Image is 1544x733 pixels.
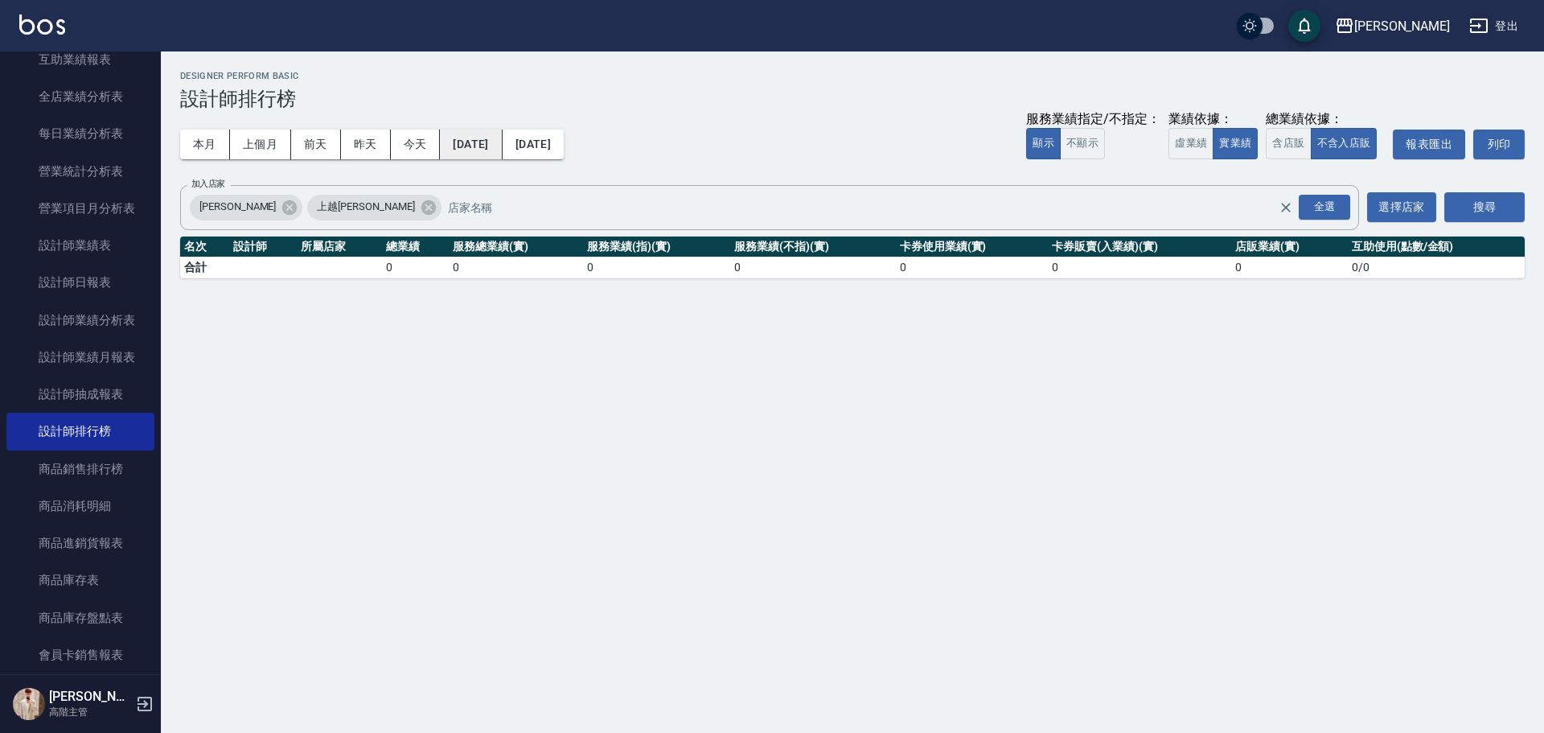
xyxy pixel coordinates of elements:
div: [PERSON_NAME] [190,195,302,220]
a: 商品進銷貨報表 [6,525,154,562]
a: 服務扣項明細表 [6,673,154,710]
span: 上越[PERSON_NAME] [307,199,424,215]
a: 每日業績分析表 [6,115,154,152]
td: 合計 [180,257,229,278]
th: 卡券使用業績(實) [896,237,1049,257]
th: 店販業績(實) [1231,237,1348,257]
label: 加入店家 [191,178,225,190]
img: Person [13,688,45,720]
p: 高階主管 [49,705,131,719]
a: 設計師日報表 [6,264,154,301]
a: 設計師排行榜 [6,413,154,450]
button: [PERSON_NAME] [1328,10,1456,43]
button: 登出 [1463,11,1525,41]
input: 店家名稱 [444,193,1307,221]
td: 0 [1048,257,1231,278]
button: 虛業績 [1168,128,1213,159]
button: 前天 [291,130,341,159]
button: 實業績 [1213,128,1258,159]
a: 營業項目月分析表 [6,190,154,227]
button: 搜尋 [1444,192,1525,222]
td: 0 / 0 [1348,257,1525,278]
button: Open [1296,191,1353,223]
a: 商品庫存盤點表 [6,599,154,636]
th: 卡券販賣(入業績)(實) [1048,237,1231,257]
div: 總業績依據： [1266,111,1385,128]
a: 商品消耗明細 [6,488,154,525]
td: 0 [382,257,450,278]
h3: 設計師排行榜 [180,88,1525,110]
a: 設計師業績分析表 [6,302,154,339]
h2: Designer Perform Basic [180,71,1525,81]
h5: [PERSON_NAME] [49,689,131,705]
div: 上越[PERSON_NAME] [307,195,441,220]
button: 今天 [391,130,441,159]
th: 服務總業績(實) [449,237,583,257]
button: 本月 [180,130,230,159]
th: 所屬店家 [297,237,382,257]
span: [PERSON_NAME] [190,199,285,215]
button: 不含入店販 [1311,128,1378,159]
th: 服務業績(指)(實) [583,237,730,257]
a: 營業統計分析表 [6,153,154,190]
div: 全選 [1299,195,1350,220]
a: 設計師業績月報表 [6,339,154,376]
a: 會員卡銷售報表 [6,636,154,673]
button: 含店販 [1266,128,1311,159]
a: 商品銷售排行榜 [6,451,154,488]
button: Clear [1275,196,1297,219]
button: 不顯示 [1060,128,1105,159]
td: 0 [449,257,583,278]
a: 互助業績報表 [6,41,154,78]
a: 設計師業績表 [6,227,154,264]
td: 0 [1231,257,1348,278]
div: 業績依據： [1168,111,1258,128]
button: [DATE] [503,130,564,159]
table: a dense table [180,237,1525,278]
td: 0 [730,257,895,278]
button: 列印 [1473,130,1525,159]
button: 顯示 [1026,128,1061,159]
button: 昨天 [341,130,391,159]
button: [DATE] [440,130,502,159]
button: 上個月 [230,130,291,159]
a: 設計師抽成報表 [6,376,154,413]
button: save [1288,10,1320,42]
a: 商品庫存表 [6,562,154,599]
th: 總業績 [382,237,450,257]
button: 報表匯出 [1393,130,1465,159]
img: Logo [19,14,65,35]
td: 0 [583,257,730,278]
th: 互助使用(點數/金額) [1348,237,1525,257]
div: 服務業績指定/不指定： [1026,111,1160,128]
a: 全店業績分析表 [6,78,154,115]
th: 服務業績(不指)(實) [730,237,895,257]
button: 選擇店家 [1367,192,1436,222]
td: 0 [896,257,1049,278]
div: [PERSON_NAME] [1354,16,1450,36]
th: 名次 [180,237,229,257]
th: 設計師 [229,237,297,257]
